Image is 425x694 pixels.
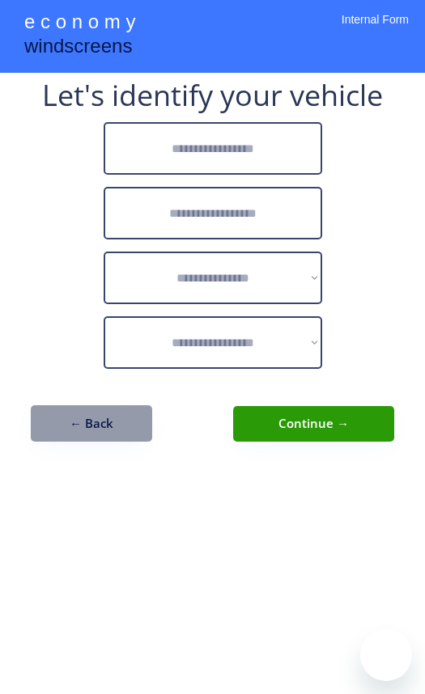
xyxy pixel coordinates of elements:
[24,32,132,64] div: windscreens
[42,81,383,110] div: Let's identify your vehicle
[24,8,135,39] div: e c o n o m y
[233,406,394,442] button: Continue →
[342,12,409,49] div: Internal Form
[31,405,152,442] button: ← Back
[360,629,412,681] iframe: Button to launch messaging window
